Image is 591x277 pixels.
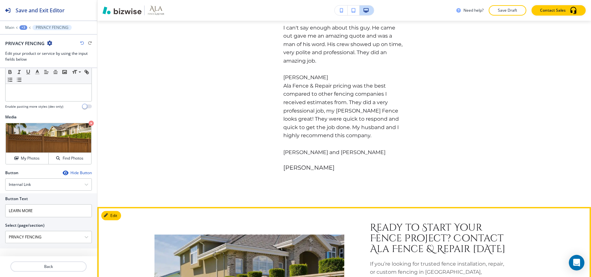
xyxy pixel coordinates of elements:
[101,211,121,221] button: Edit
[9,182,31,187] h4: Internal Link
[5,104,63,109] h4: Enable pasting more styles (dev only)
[284,164,405,172] p: [PERSON_NAME]
[103,6,142,14] img: Bizwise Logo
[11,264,86,270] p: Back
[49,153,91,164] button: Find Photos
[5,170,18,176] h2: Button
[32,25,72,30] button: PRIVACY FENCING
[6,153,49,164] button: My Photos
[284,82,405,140] p: Ala Fence & Repair pricing was the best compared to other fencing companies I received estimates ...
[6,232,84,243] input: Manual Input
[5,123,92,165] div: My PhotosFind Photos
[284,148,405,157] p: [PERSON_NAME] and [PERSON_NAME]
[5,40,44,47] h2: PRIVACY FENCING
[5,196,28,202] h2: Button Text
[63,155,83,161] h4: Find Photos
[532,5,586,16] button: Contact Sales
[284,24,405,65] p: I can't say enough about this guy. He came out gave me an amazing quote and was a man of his word...
[5,25,14,30] button: Main
[5,223,44,228] h2: Select (page/section)
[463,7,484,13] h3: Need help?
[147,6,165,15] img: Your Logo
[489,5,526,16] button: Save Draft
[5,114,92,120] h2: Media
[569,255,585,271] div: Open Intercom Messenger
[16,6,65,14] h2: Save and Exit Editor
[540,7,566,13] p: Contact Sales
[497,7,518,13] p: Save Draft
[284,73,405,82] p: [PERSON_NAME]
[19,25,27,30] button: +3
[63,170,92,175] button: Hide Button
[10,261,87,272] button: Back
[370,223,508,255] p: Ready to Start Your Fence Project? Contact Ala Fence & Repair [DATE]
[36,25,68,30] p: PRIVACY FENCING
[21,155,40,161] h4: My Photos
[5,51,92,62] h3: Edit your product or service by using the input fields below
